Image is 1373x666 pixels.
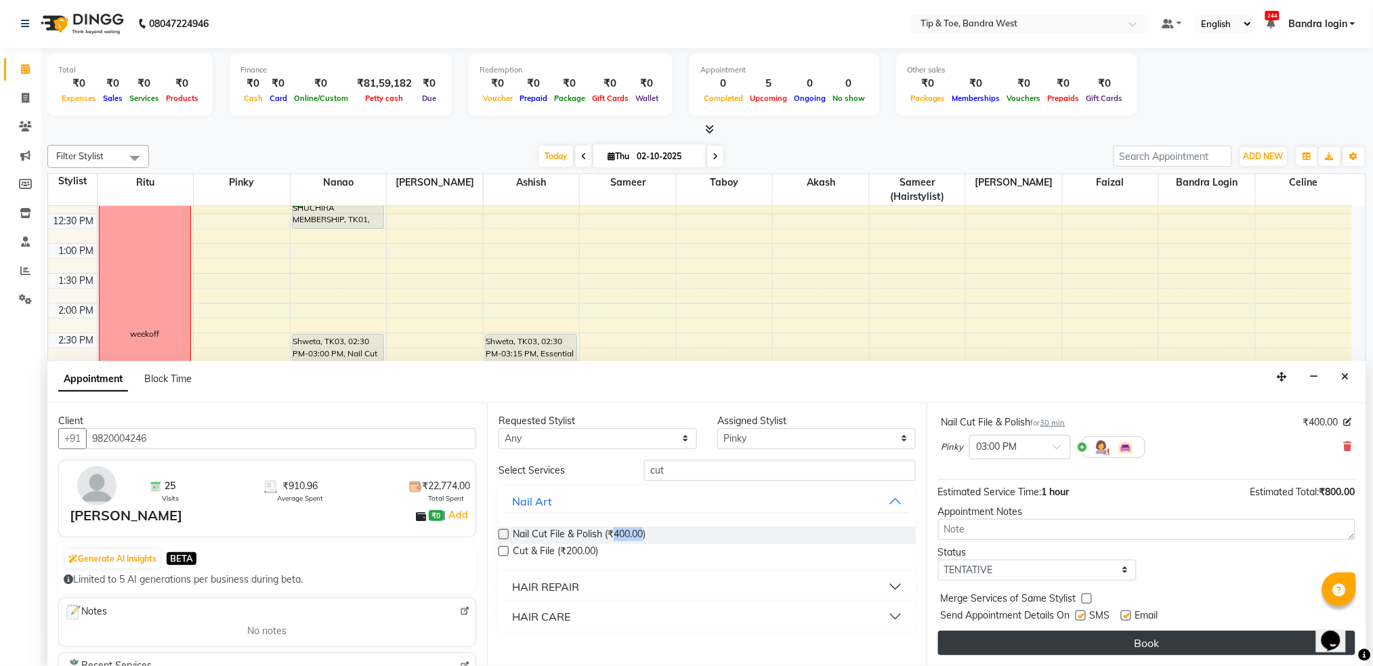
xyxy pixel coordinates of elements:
img: logo [35,5,127,43]
span: Bandra login [1159,174,1255,191]
div: ₹0 [163,76,202,91]
div: Stylist [48,174,97,188]
div: ₹0 [417,76,441,91]
div: ₹0 [589,76,632,91]
div: Other sales [907,64,1126,76]
button: Book [938,631,1355,655]
div: ₹0 [480,76,516,91]
div: Finance [240,64,441,76]
div: Shweta, TK03, 02:30 PM-03:00 PM, Nail Cut File & Polish [293,335,383,362]
span: Total Spent [428,493,464,503]
img: Interior.png [1118,439,1134,455]
div: ₹81,59,182 [352,76,417,91]
span: Ritu [98,174,194,191]
div: Redemption [480,64,662,76]
span: Pinky [942,440,964,454]
span: Faizal [1063,174,1159,191]
div: 0 [700,76,746,91]
div: ₹0 [266,76,291,91]
span: Appointment [58,367,128,392]
div: Appointment Notes [938,505,1355,519]
small: for [1031,418,1065,428]
span: Petty cash [362,93,407,103]
span: 25 [165,479,175,493]
span: Estimated Service Time: [938,486,1042,498]
span: No notes [247,624,287,638]
span: Notes [64,604,107,621]
div: 12:30 PM [51,214,97,228]
div: ₹0 [516,76,551,91]
div: ₹0 [1004,76,1044,91]
img: avatar [77,466,117,505]
span: Block Time [144,373,192,385]
div: ₹0 [126,76,163,91]
img: Hairdresser.png [1093,439,1110,455]
div: Nail Art [512,493,552,509]
span: Gift Cards [589,93,632,103]
button: HAIR REPAIR [504,575,910,599]
span: No show [829,93,868,103]
span: Bandra login [1288,17,1347,31]
iframe: chat widget [1316,612,1359,652]
div: ₹0 [100,76,126,91]
button: +91 [58,428,87,449]
div: ₹0 [907,76,949,91]
span: Send Appointment Details On [941,608,1070,625]
div: Total [58,64,202,76]
span: Email [1135,608,1158,625]
span: Memberships [949,93,1004,103]
div: Status [938,545,1137,560]
span: Visits [162,493,179,503]
span: ADD NEW [1244,151,1284,161]
span: 244 [1265,11,1280,20]
div: ₹0 [1083,76,1126,91]
span: Estimated Total: [1250,486,1319,498]
span: BETA [167,552,196,565]
input: Search Appointment [1114,146,1232,167]
div: 1:00 PM [56,244,97,258]
span: Sameer [580,174,676,191]
span: Akash [773,174,869,191]
div: 0 [790,76,829,91]
div: [PERSON_NAME] [70,505,182,526]
div: Limited to 5 AI generations per business during beta. [64,573,471,587]
span: Package [551,93,589,103]
div: ₹0 [58,76,100,91]
div: ₹0 [551,76,589,91]
span: Ongoing [790,93,829,103]
div: Requested Stylist [499,414,697,428]
div: weekoff [130,328,159,340]
div: Nail Cut File & Polish [942,415,1065,430]
span: Vouchers [1004,93,1044,103]
div: 1:30 PM [56,274,97,288]
div: Assigned Stylist [717,414,916,428]
span: Average Spent [277,493,323,503]
span: Products [163,93,202,103]
span: SMS [1090,608,1110,625]
div: Shweta, TK03, 02:30 PM-03:15 PM, Essential Pedicure w Scrub [486,335,576,377]
span: Thu [604,151,633,161]
span: ₹910.96 [282,479,318,493]
button: Close [1336,367,1355,388]
div: 2:00 PM [56,304,97,318]
span: [PERSON_NAME] [387,174,483,191]
span: Expenses [58,93,100,103]
span: Card [266,93,291,103]
span: 30 min [1040,418,1065,428]
div: ₹0 [240,76,266,91]
span: Nail Cut File & Polish (₹400.00) [513,527,646,544]
div: SHUCHIRA MEMBERSHIP, TK01, 12:15 PM-12:45 PM, Permanent Gel Polish [293,201,383,228]
span: Online/Custom [291,93,352,103]
span: Packages [907,93,949,103]
span: Nanao [291,174,387,191]
span: Due [419,93,440,103]
div: ₹0 [1044,76,1083,91]
span: Upcoming [746,93,790,103]
span: Filter Stylist [56,150,104,161]
button: ADD NEW [1240,147,1287,166]
button: HAIR CARE [504,604,910,629]
span: Gift Cards [1083,93,1126,103]
span: Cash [240,93,266,103]
span: Sameer (hairstylist) [870,174,966,205]
input: 2025-10-02 [633,146,700,167]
